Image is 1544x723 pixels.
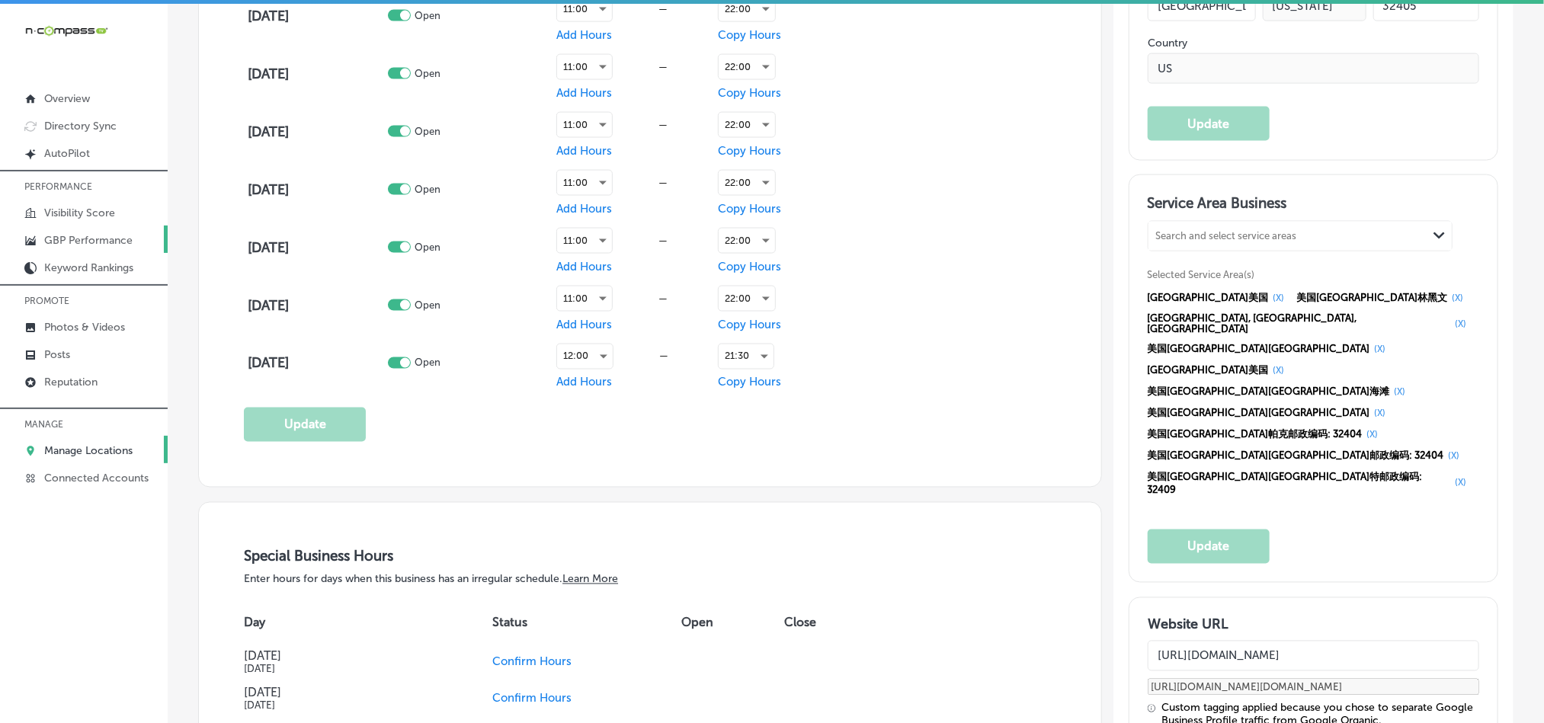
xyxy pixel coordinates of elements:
span: 美国[GEOGRAPHIC_DATA][GEOGRAPHIC_DATA]特邮政编码: 32409 [1148,471,1451,496]
span: Add Hours [556,318,612,331]
span: Add Hours [556,28,612,42]
span: [GEOGRAPHIC_DATA]美国 [1148,291,1269,305]
th: Status [492,601,681,644]
p: Manage Locations [44,444,133,457]
span: 美国[GEOGRAPHIC_DATA][GEOGRAPHIC_DATA]海滩 [1148,385,1390,399]
span: 美国[GEOGRAPHIC_DATA][GEOGRAPHIC_DATA]邮政编码: 32404 [1148,449,1444,463]
span: Confirm Hours [492,655,572,669]
span: Add Hours [556,86,612,100]
th: Open [682,601,784,644]
div: — [613,119,715,130]
button: (X) [1363,429,1383,441]
span: [GEOGRAPHIC_DATA]美国 [1148,364,1269,378]
button: (X) [1390,386,1411,398]
p: Open [415,68,440,79]
span: 美国[GEOGRAPHIC_DATA][GEOGRAPHIC_DATA] [1148,407,1370,421]
span: Add Hours [556,376,612,389]
p: AutoPilot [44,147,90,160]
div: 22:00 [719,229,775,253]
button: (X) [1451,318,1472,330]
div: — [613,235,715,246]
p: Open [415,184,440,195]
span: Copy Hours [718,144,781,158]
h3: Service Area Business [1148,194,1479,217]
div: 11:00 [557,55,612,79]
p: Posts [44,348,70,361]
div: — [613,3,715,14]
img: 660ab0bf-5cc7-4cb8-ba1c-48b5ae0f18e60NCTV_CLogo_TV_Black_-500x88.png [24,24,108,38]
div: 22:00 [719,171,775,195]
button: (X) [1370,344,1391,356]
div: — [613,293,715,304]
span: Add Hours [556,144,612,158]
h3: Special Business Hours [244,548,1055,565]
p: Reputation [44,376,98,389]
span: Copy Hours [718,28,781,42]
h4: [DATE] [248,66,384,82]
h3: Website URL [1148,616,1479,633]
th: Day [244,601,492,644]
h4: [DATE] [244,649,450,664]
p: Open [415,299,440,311]
p: Enter hours for days when this business has an irregular schedule. [244,573,1055,586]
a: Learn More [562,573,618,586]
h5: [DATE] [244,700,450,712]
button: (X) [1448,292,1469,304]
span: Copy Hours [718,260,781,274]
div: — [613,61,715,72]
p: Visibility Score [44,206,115,219]
p: Open [415,126,440,137]
button: (X) [1370,408,1391,420]
span: Copy Hours [718,376,781,389]
span: Selected Service Area(s) [1148,269,1255,280]
p: Photos & Videos [44,321,125,334]
span: Copy Hours [718,318,781,331]
span: Copy Hours [718,86,781,100]
span: Add Hours [556,260,612,274]
h5: [DATE] [244,664,450,675]
button: Update [244,408,366,442]
p: Open [415,242,440,253]
button: (X) [1269,365,1289,377]
p: Directory Sync [44,120,117,133]
p: Overview [44,92,90,105]
th: Close [784,601,853,644]
div: 22:00 [719,55,775,79]
p: GBP Performance [44,234,133,247]
input: Add Location Website [1148,641,1479,671]
h4: [DATE] [248,239,384,256]
div: Search and select service areas [1156,230,1297,242]
p: Connected Accounts [44,472,149,485]
button: (X) [1444,450,1465,462]
div: 11:00 [557,113,612,137]
button: (X) [1451,477,1472,489]
p: Keyword Rankings [44,261,133,274]
p: Open [415,10,440,21]
div: — [613,177,715,188]
h4: [DATE] [248,355,384,372]
div: 22:00 [719,286,775,311]
div: 12:00 [557,344,613,369]
div: 21:30 [719,344,774,369]
label: Country [1148,37,1479,50]
span: Add Hours [556,202,612,216]
p: Open [415,357,440,369]
h4: [DATE] [244,686,450,700]
div: 11:00 [557,229,612,253]
span: [GEOGRAPHIC_DATA], [GEOGRAPHIC_DATA], [GEOGRAPHIC_DATA] [1148,312,1451,335]
h4: [DATE] [248,181,384,198]
div: 22:00 [719,113,775,137]
button: Update [1148,529,1270,564]
span: Confirm Hours [492,692,572,705]
button: Update [1148,107,1270,141]
div: — [613,350,715,362]
h4: [DATE] [248,8,384,24]
span: 美国[GEOGRAPHIC_DATA][GEOGRAPHIC_DATA] [1148,343,1370,357]
span: 美国[GEOGRAPHIC_DATA]林黑文 [1297,291,1448,305]
button: (X) [1269,292,1289,304]
h4: [DATE] [248,123,384,140]
input: Country [1148,53,1479,84]
div: 11:00 [557,286,612,311]
div: 11:00 [557,171,612,195]
span: Copy Hours [718,202,781,216]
